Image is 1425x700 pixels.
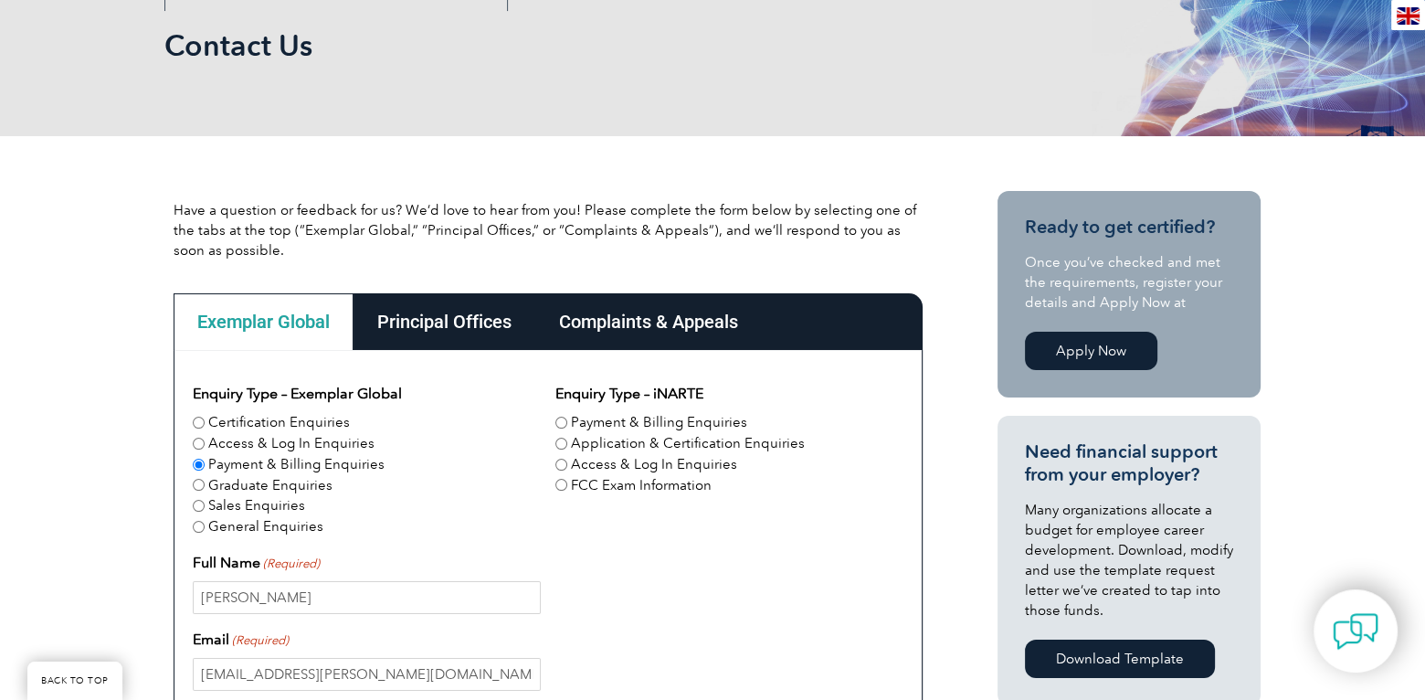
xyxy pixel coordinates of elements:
[571,475,712,496] label: FCC Exam Information
[193,383,402,405] legend: Enquiry Type – Exemplar Global
[535,293,762,350] div: Complaints & Appeals
[1025,332,1157,370] a: Apply Now
[208,433,375,454] label: Access & Log In Enquiries
[208,475,332,496] label: Graduate Enquiries
[27,662,122,700] a: BACK TO TOP
[1025,252,1233,313] p: Once you’ve checked and met the requirements, register your details and Apply Now at
[193,629,289,651] label: Email
[1333,609,1378,654] img: contact-chat.png
[1025,440,1233,486] h3: Need financial support from your employer?
[555,383,703,405] legend: Enquiry Type – iNARTE
[208,454,385,475] label: Payment & Billing Enquiries
[1025,216,1233,239] h3: Ready to get certified?
[208,516,323,537] label: General Enquiries
[571,412,747,433] label: Payment & Billing Enquiries
[571,454,737,475] label: Access & Log In Enquiries
[571,433,805,454] label: Application & Certification Enquiries
[1025,640,1215,678] a: Download Template
[164,27,866,63] h1: Contact Us
[354,293,535,350] div: Principal Offices
[174,293,354,350] div: Exemplar Global
[262,555,321,573] span: (Required)
[1025,500,1233,620] p: Many organizations allocate a budget for employee career development. Download, modify and use th...
[208,495,305,516] label: Sales Enquiries
[231,631,290,650] span: (Required)
[1397,7,1420,25] img: en
[193,552,320,574] label: Full Name
[174,200,923,260] p: Have a question or feedback for us? We’d love to hear from you! Please complete the form below by...
[208,412,350,433] label: Certification Enquiries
